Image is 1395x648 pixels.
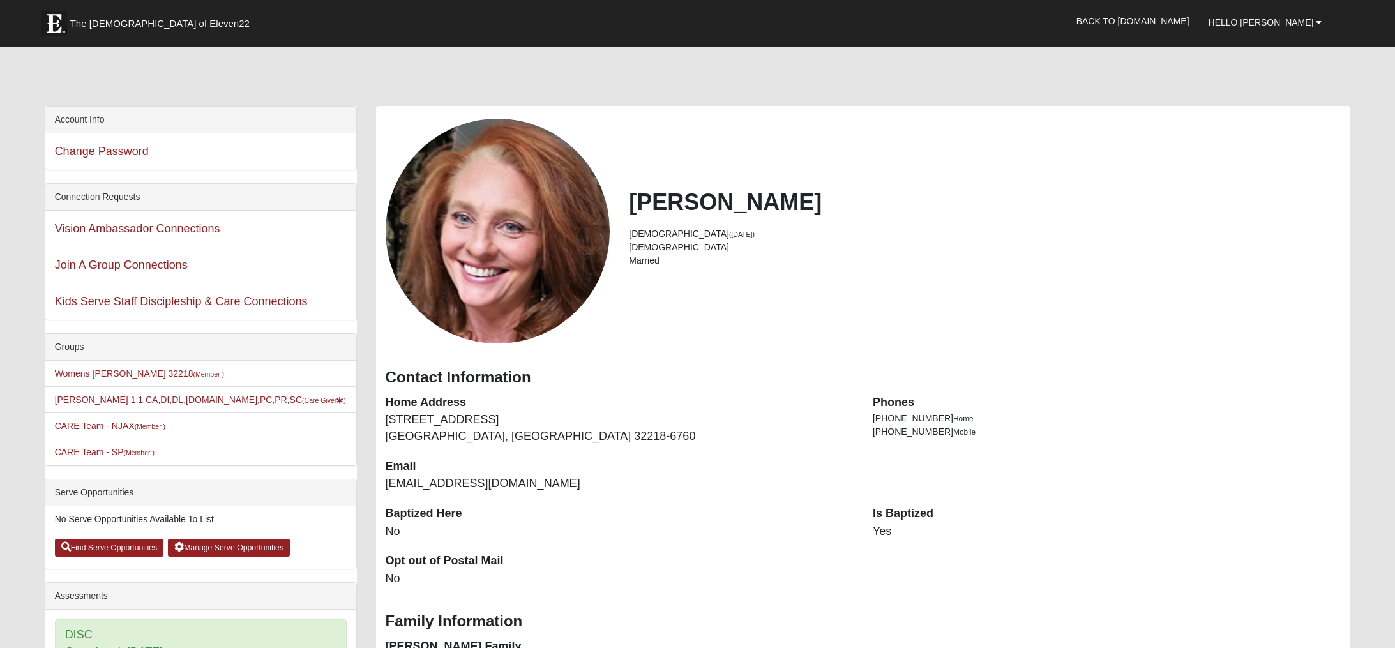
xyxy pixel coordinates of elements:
[386,553,854,569] dt: Opt out of Postal Mail
[386,395,854,411] dt: Home Address
[1199,6,1332,38] a: Hello [PERSON_NAME]
[45,184,356,211] div: Connection Requests
[302,396,346,404] small: (Care Giver )
[386,571,854,587] dd: No
[953,428,976,437] span: Mobile
[729,230,755,238] small: ([DATE])
[386,412,854,444] dd: [STREET_ADDRESS] [GEOGRAPHIC_DATA], [GEOGRAPHIC_DATA] 32218-6760
[873,425,1341,439] li: [PHONE_NUMBER]
[55,447,155,457] a: CARE Team - SP(Member )
[55,145,149,158] a: Change Password
[873,524,1341,540] dd: Yes
[953,414,974,423] span: Home
[55,395,346,405] a: [PERSON_NAME] 1:1 CA,DI,DL,[DOMAIN_NAME],PC,PR,SC(Care Giver)
[386,476,854,492] dd: [EMAIL_ADDRESS][DOMAIN_NAME]
[386,612,1341,631] h3: Family Information
[386,506,854,522] dt: Baptized Here
[1067,5,1199,37] a: Back to [DOMAIN_NAME]
[45,506,356,532] li: No Serve Opportunities Available To List
[41,11,67,36] img: Eleven22 logo
[873,395,1341,411] dt: Phones
[386,524,854,540] dd: No
[45,334,356,361] div: Groups
[55,222,220,235] a: Vision Ambassador Connections
[135,423,165,430] small: (Member )
[193,370,223,378] small: (Member )
[35,4,290,36] a: The [DEMOGRAPHIC_DATA] of Eleven22
[70,17,250,30] span: The [DEMOGRAPHIC_DATA] of Eleven22
[629,227,1341,241] li: [DEMOGRAPHIC_DATA]
[386,368,1341,387] h3: Contact Information
[45,583,356,610] div: Assessments
[629,241,1341,254] li: [DEMOGRAPHIC_DATA]
[55,259,188,271] a: Join A Group Connections
[55,539,164,557] a: Find Serve Opportunities
[55,368,224,379] a: Womens [PERSON_NAME] 32218(Member )
[124,449,155,456] small: (Member )
[873,506,1341,522] dt: Is Baptized
[55,295,308,308] a: Kids Serve Staff Discipleship & Care Connections
[45,479,356,506] div: Serve Opportunities
[45,107,356,133] div: Account Info
[55,421,165,431] a: CARE Team - NJAX(Member )
[1209,17,1314,27] span: Hello [PERSON_NAME]
[386,458,854,475] dt: Email
[873,412,1341,425] li: [PHONE_NUMBER]
[168,539,290,557] a: Manage Serve Opportunities
[386,119,610,343] a: View Fullsize Photo
[629,188,1341,216] h2: [PERSON_NAME]
[629,254,1341,267] li: Married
